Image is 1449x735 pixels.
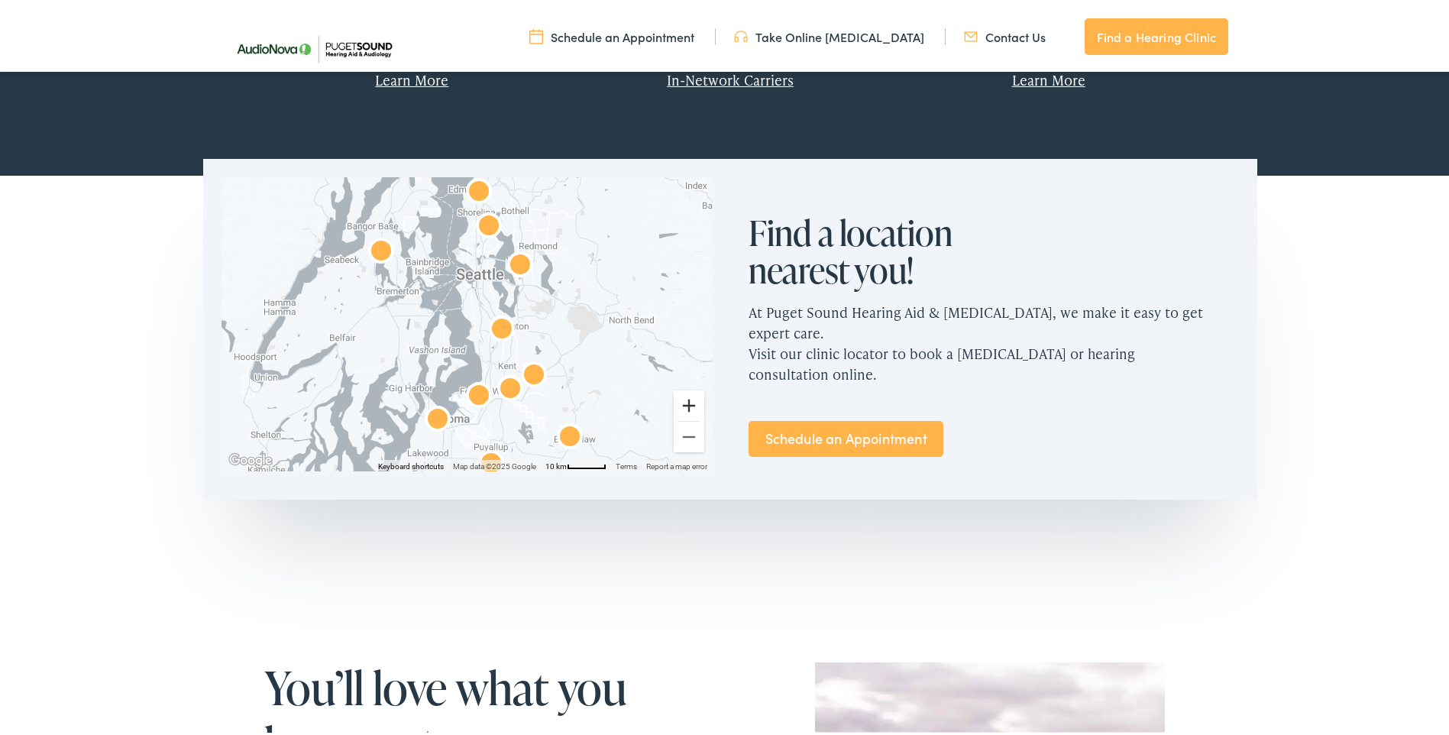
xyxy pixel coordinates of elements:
[749,418,943,454] a: Schedule an Appointment
[473,444,509,481] div: AudioNova
[373,659,447,710] span: love
[471,206,507,243] div: AudioNova
[375,67,448,86] a: Learn More
[453,459,536,468] span: Map data ©2025 Google
[1085,15,1228,52] a: Find a Hearing Clinic
[734,25,748,42] img: utility icon
[529,25,543,42] img: utility icon
[225,448,276,468] img: Google
[674,387,704,418] button: Zoom in
[363,232,399,268] div: AudioNova
[378,458,444,469] button: Keyboard shortcuts
[964,25,1046,42] a: Contact Us
[461,376,497,413] div: AudioNova
[225,448,276,468] a: Open this area in Google Maps (opens a new window)
[545,459,567,468] span: 10 km
[749,211,993,287] h2: Find a location nearest you!
[484,309,520,346] div: AudioNova
[264,659,364,710] span: You’ll
[674,419,704,449] button: Zoom out
[541,457,611,468] button: Map Scale: 10 km per 48 pixels
[419,400,456,436] div: AudioNova
[964,25,978,42] img: utility icon
[616,459,637,468] a: Terms (opens in new tab)
[455,659,549,710] span: what
[667,67,794,86] a: In-Network Carriers
[461,172,497,209] div: AudioNova
[492,369,529,406] div: AudioNova
[734,25,924,42] a: Take Online [MEDICAL_DATA]
[749,287,1239,393] p: At Puget Sound Hearing Aid & [MEDICAL_DATA], we make it easy to get expert care. Visit our clinic...
[551,417,588,454] div: AudioNova
[502,245,539,282] div: AudioNova
[558,659,626,710] span: you
[529,25,694,42] a: Schedule an Appointment
[516,355,552,392] div: AudioNova
[1012,67,1085,86] a: Learn More
[646,459,707,468] a: Report a map error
